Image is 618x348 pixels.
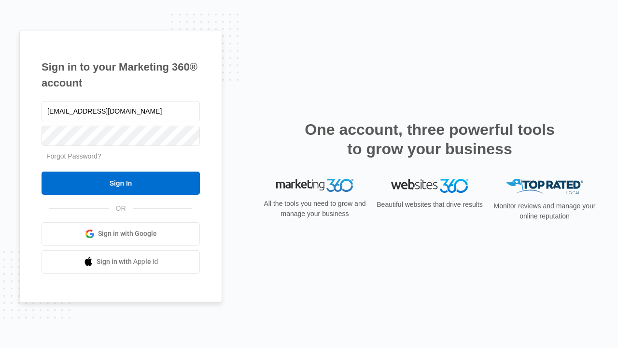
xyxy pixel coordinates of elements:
[42,101,200,121] input: Email
[42,59,200,91] h1: Sign in to your Marketing 360® account
[261,199,369,219] p: All the tools you need to grow and manage your business
[276,179,353,192] img: Marketing 360
[506,179,583,195] img: Top Rated Local
[42,250,200,274] a: Sign in with Apple Id
[109,203,133,214] span: OR
[97,257,158,267] span: Sign in with Apple Id
[98,229,157,239] span: Sign in with Google
[491,201,599,221] p: Monitor reviews and manage your online reputation
[302,120,558,159] h2: One account, three powerful tools to grow your business
[376,200,484,210] p: Beautiful websites that drive results
[42,172,200,195] input: Sign In
[391,179,468,193] img: Websites 360
[46,152,101,160] a: Forgot Password?
[42,222,200,246] a: Sign in with Google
